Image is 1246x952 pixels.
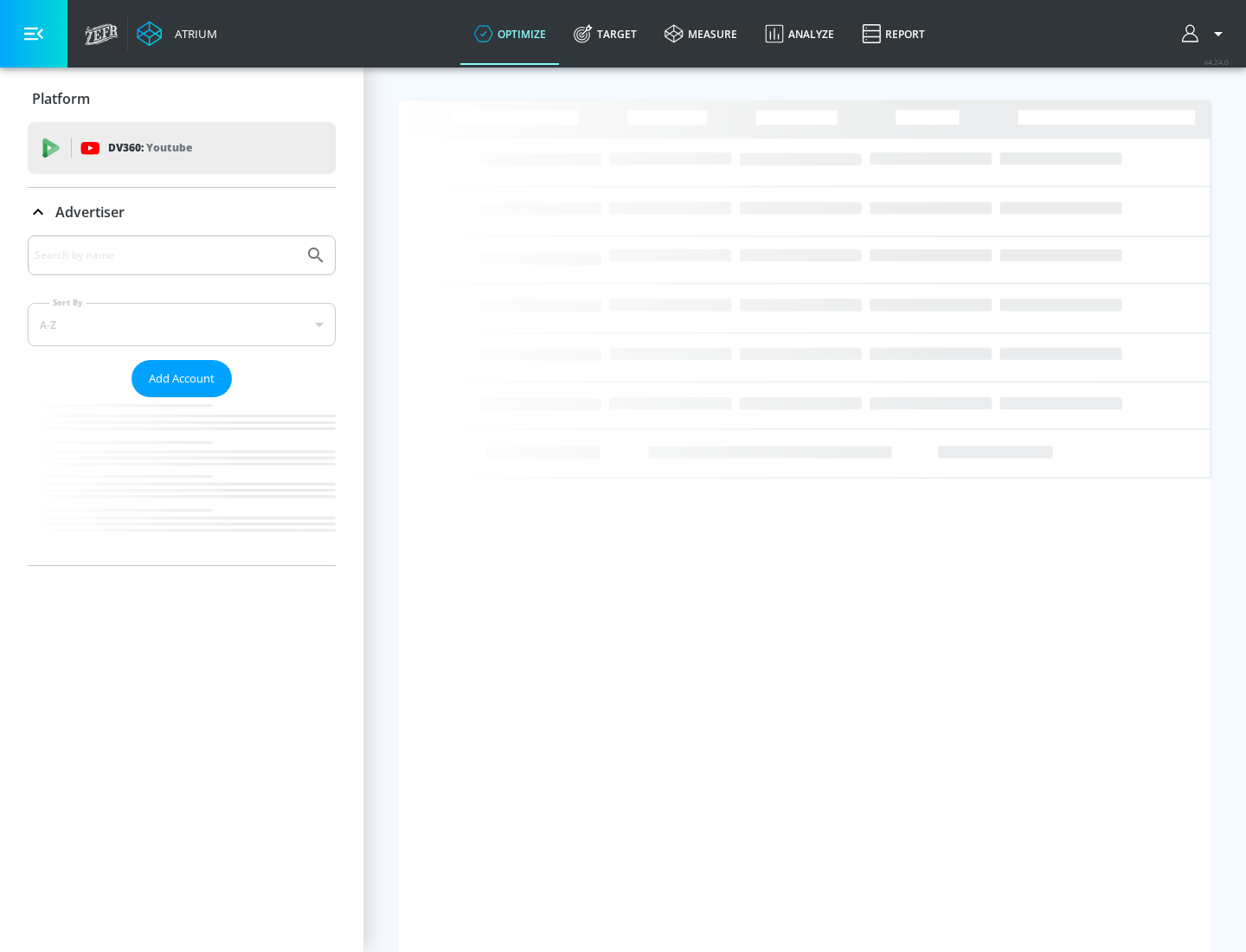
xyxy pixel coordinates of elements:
[28,303,336,346] div: A-Z
[55,203,125,222] p: Advertiser
[32,89,90,108] p: Platform
[28,74,336,123] div: Platform
[460,3,560,65] a: optimize
[108,138,192,158] p: DV360:
[651,3,751,65] a: measure
[848,3,939,65] a: Report
[49,297,87,308] label: Sort By
[146,138,192,157] p: Youtube
[28,235,336,565] div: Advertiser
[1204,57,1229,67] span: v 4.24.0
[751,3,848,65] a: Analyze
[28,397,336,565] nav: list of Advertiser
[560,3,651,65] a: Target
[28,122,336,174] div: DV360: Youtube
[28,188,336,236] div: Advertiser
[35,244,297,267] input: Search by name
[132,360,232,397] button: Add Account
[149,369,215,389] span: Add Account
[168,26,217,42] div: Atrium
[137,21,217,47] a: Atrium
